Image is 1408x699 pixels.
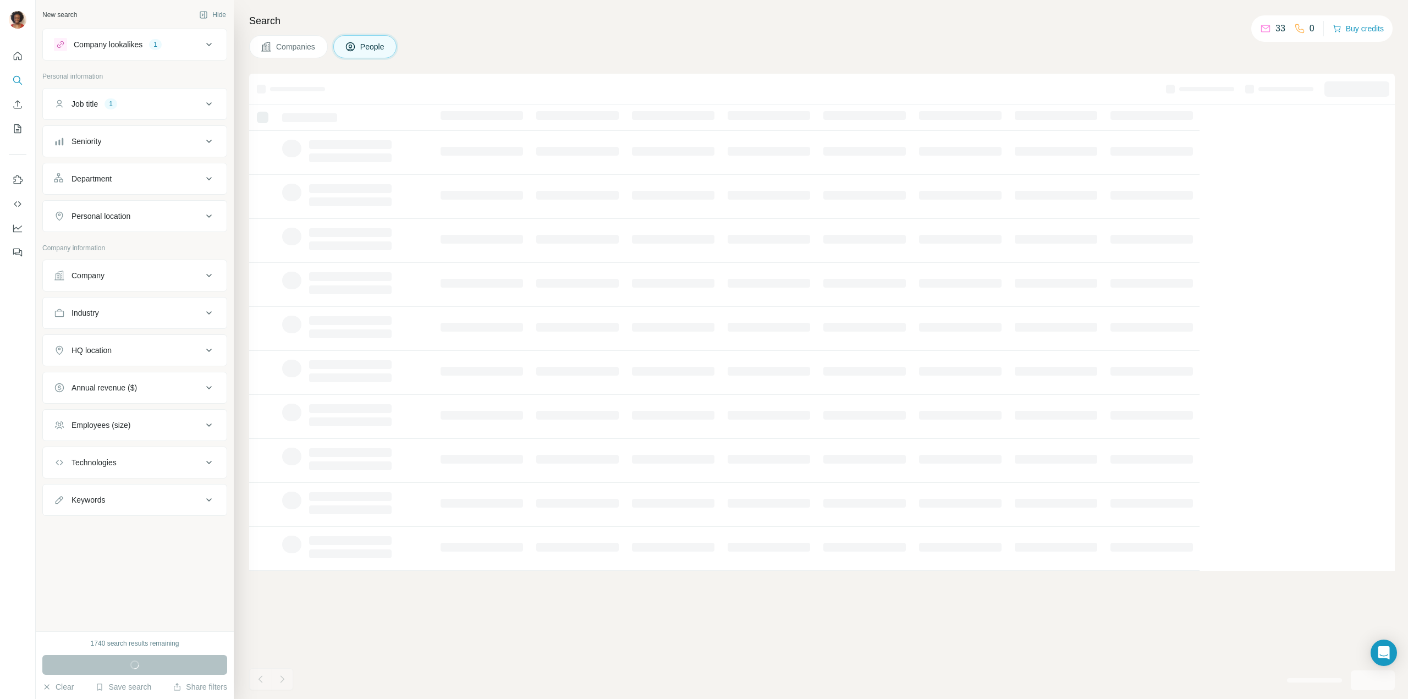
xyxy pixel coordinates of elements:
button: Search [9,70,26,90]
button: My lists [9,119,26,139]
div: HQ location [71,345,112,356]
p: 0 [1310,22,1314,35]
div: Annual revenue ($) [71,382,137,393]
div: 1740 search results remaining [91,639,179,648]
span: People [360,41,386,52]
div: 1 [149,40,162,49]
h4: Search [249,13,1395,29]
button: Department [43,166,227,192]
button: Annual revenue ($) [43,375,227,401]
button: Personal location [43,203,227,229]
div: 1 [105,99,117,109]
button: Employees (size) [43,412,227,438]
div: Keywords [71,494,105,505]
button: Technologies [43,449,227,476]
div: Company lookalikes [74,39,142,50]
div: Company [71,270,105,281]
div: Open Intercom Messenger [1371,640,1397,666]
p: Personal information [42,71,227,81]
div: Seniority [71,136,101,147]
div: Employees (size) [71,420,130,431]
button: Save search [95,681,151,692]
button: Enrich CSV [9,95,26,114]
button: Quick start [9,46,26,66]
div: Personal location [71,211,130,222]
button: Hide [191,7,234,23]
span: Companies [276,41,316,52]
button: Dashboard [9,218,26,238]
div: Department [71,173,112,184]
button: Industry [43,300,227,326]
p: 33 [1275,22,1285,35]
div: Job title [71,98,98,109]
button: Seniority [43,128,227,155]
button: Clear [42,681,74,692]
button: Buy credits [1333,21,1384,36]
img: Avatar [9,11,26,29]
div: Industry [71,307,99,318]
div: New search [42,10,77,20]
button: Company lookalikes1 [43,31,227,58]
div: Technologies [71,457,117,468]
button: HQ location [43,337,227,364]
button: Keywords [43,487,227,513]
button: Use Surfe on LinkedIn [9,170,26,190]
p: Company information [42,243,227,253]
button: Share filters [173,681,227,692]
button: Use Surfe API [9,194,26,214]
button: Feedback [9,243,26,262]
button: Company [43,262,227,289]
button: Job title1 [43,91,227,117]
